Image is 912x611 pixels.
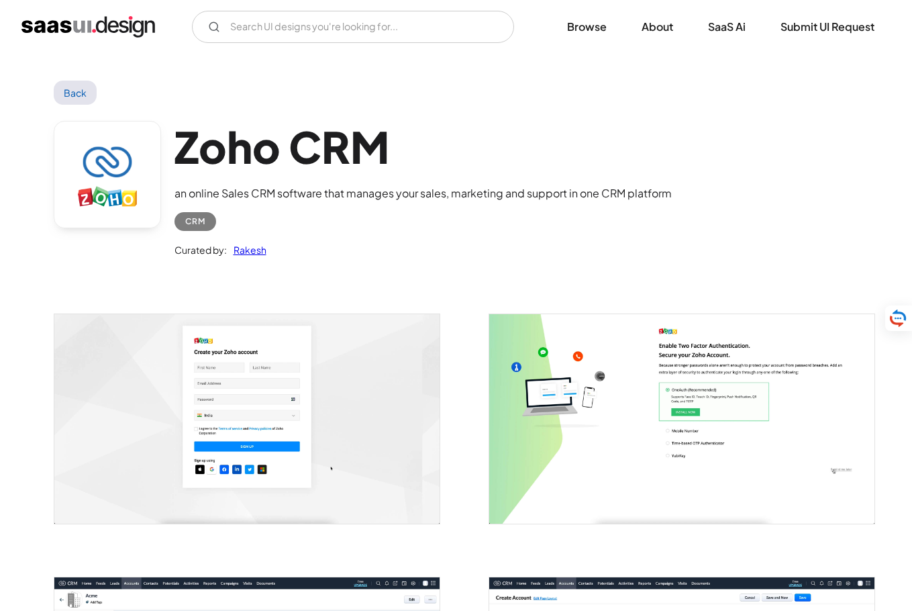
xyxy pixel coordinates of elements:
input: Search UI designs you're looking for... [192,11,514,43]
h1: Zoho CRM [174,121,672,173]
a: Submit UI Request [764,12,891,42]
a: Back [54,81,97,105]
div: an online Sales CRM software that manages your sales, marketing and support in one CRM platform [174,185,672,201]
a: Rakesh [227,242,266,258]
form: Email Form [192,11,514,43]
a: About [625,12,689,42]
img: 6023f40aed4b7cedcc58d34f_Zoho%20CRM%202%20factor%20authentications%20.jpg [489,314,874,523]
div: Curated by: [174,242,227,258]
div: CRM [185,214,205,230]
a: Browse [551,12,623,42]
a: open lightbox [489,314,874,523]
a: SaaS Ai [692,12,762,42]
a: home [21,16,155,38]
a: open lightbox [54,314,440,523]
img: 6023f40a85866f000f557f73_Zoho%20CRM%20Login.jpg [54,314,440,523]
